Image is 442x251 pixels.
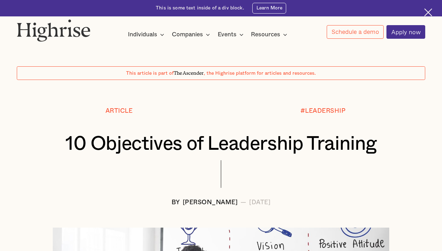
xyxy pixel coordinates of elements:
[172,199,180,206] div: BY
[17,19,90,42] img: Highrise logo
[327,25,384,39] a: Schedule a demo
[252,3,286,14] a: Learn More
[106,108,133,115] div: Article
[251,30,280,39] div: Resources
[204,71,316,76] span: , the Highrise platform for articles and resources.
[128,30,157,39] div: Individuals
[172,30,212,39] div: Companies
[34,133,408,155] h1: 10 Objectives of Leadership Training
[183,199,238,206] div: [PERSON_NAME]
[156,5,244,12] div: This is some text inside of a div block.
[174,69,204,75] span: The Ascender
[386,25,425,39] a: Apply now
[218,30,246,39] div: Events
[424,8,432,16] img: Cross icon
[251,30,289,39] div: Resources
[300,108,346,115] div: #LEADERSHIP
[249,199,270,206] div: [DATE]
[240,199,247,206] div: —
[128,30,166,39] div: Individuals
[126,71,174,76] span: This article is part of
[172,30,203,39] div: Companies
[218,30,237,39] div: Events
